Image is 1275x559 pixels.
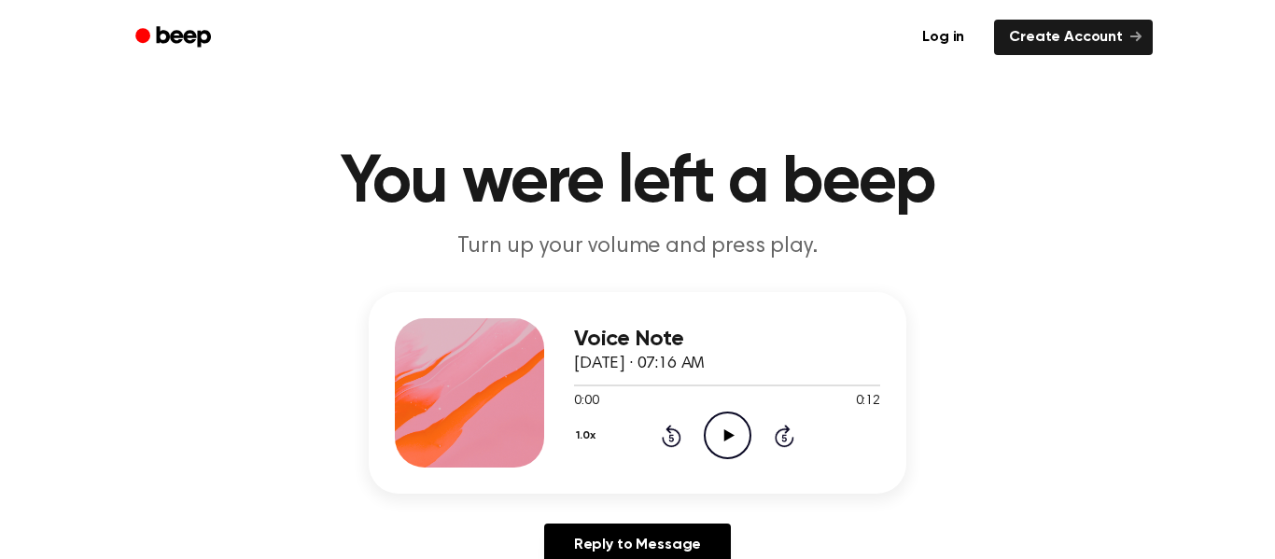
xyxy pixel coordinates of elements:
h1: You were left a beep [160,149,1115,217]
h3: Voice Note [574,327,880,352]
a: Log in [904,16,983,59]
span: 0:00 [574,392,598,412]
a: Create Account [994,20,1153,55]
button: 1.0x [574,420,602,452]
p: Turn up your volume and press play. [279,231,996,262]
span: 0:12 [856,392,880,412]
a: Beep [122,20,228,56]
span: [DATE] · 07:16 AM [574,356,705,372]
